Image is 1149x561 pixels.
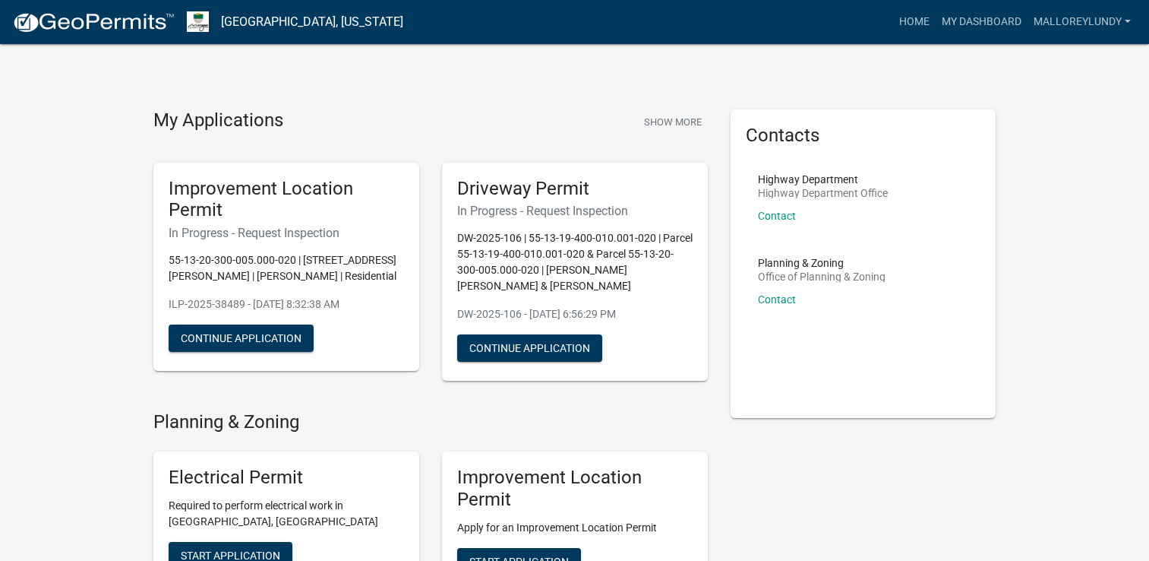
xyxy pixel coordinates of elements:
[758,188,888,198] p: Highway Department Office
[153,411,708,433] h4: Planning & Zoning
[221,9,403,35] a: [GEOGRAPHIC_DATA], [US_STATE]
[169,178,404,222] h5: Improvement Location Permit
[169,252,404,284] p: 55-13-20-300-005.000-020 | [STREET_ADDRESS][PERSON_NAME] | [PERSON_NAME] | Residential
[457,204,693,218] h6: In Progress - Request Inspection
[457,334,602,362] button: Continue Application
[936,8,1027,36] a: My Dashboard
[187,11,209,32] img: Morgan County, Indiana
[758,293,796,306] a: Contact
[457,230,693,294] p: DW-2025-106 | 55-13-19-400-010.001-020 | Parcel 55-13-19-400-010.001-020 & Parcel 55-13-20-300-00...
[169,296,404,312] p: ILP-2025-38489 - [DATE] 8:32:38 AM
[638,109,708,135] button: Show More
[746,125,981,147] h5: Contacts
[457,306,693,322] p: DW-2025-106 - [DATE] 6:56:29 PM
[169,467,404,489] h5: Electrical Permit
[758,174,888,185] p: Highway Department
[153,109,283,132] h4: My Applications
[758,258,885,268] p: Planning & Zoning
[1027,8,1137,36] a: MalloreyLundy
[169,498,404,530] p: Required to perform electrical work in [GEOGRAPHIC_DATA], [GEOGRAPHIC_DATA]
[457,178,693,200] h5: Driveway Permit
[169,325,314,352] button: Continue Application
[457,520,693,536] p: Apply for an Improvement Location Permit
[169,226,404,240] h6: In Progress - Request Inspection
[758,210,796,222] a: Contact
[457,467,693,511] h5: Improvement Location Permit
[893,8,936,36] a: Home
[758,271,885,282] p: Office of Planning & Zoning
